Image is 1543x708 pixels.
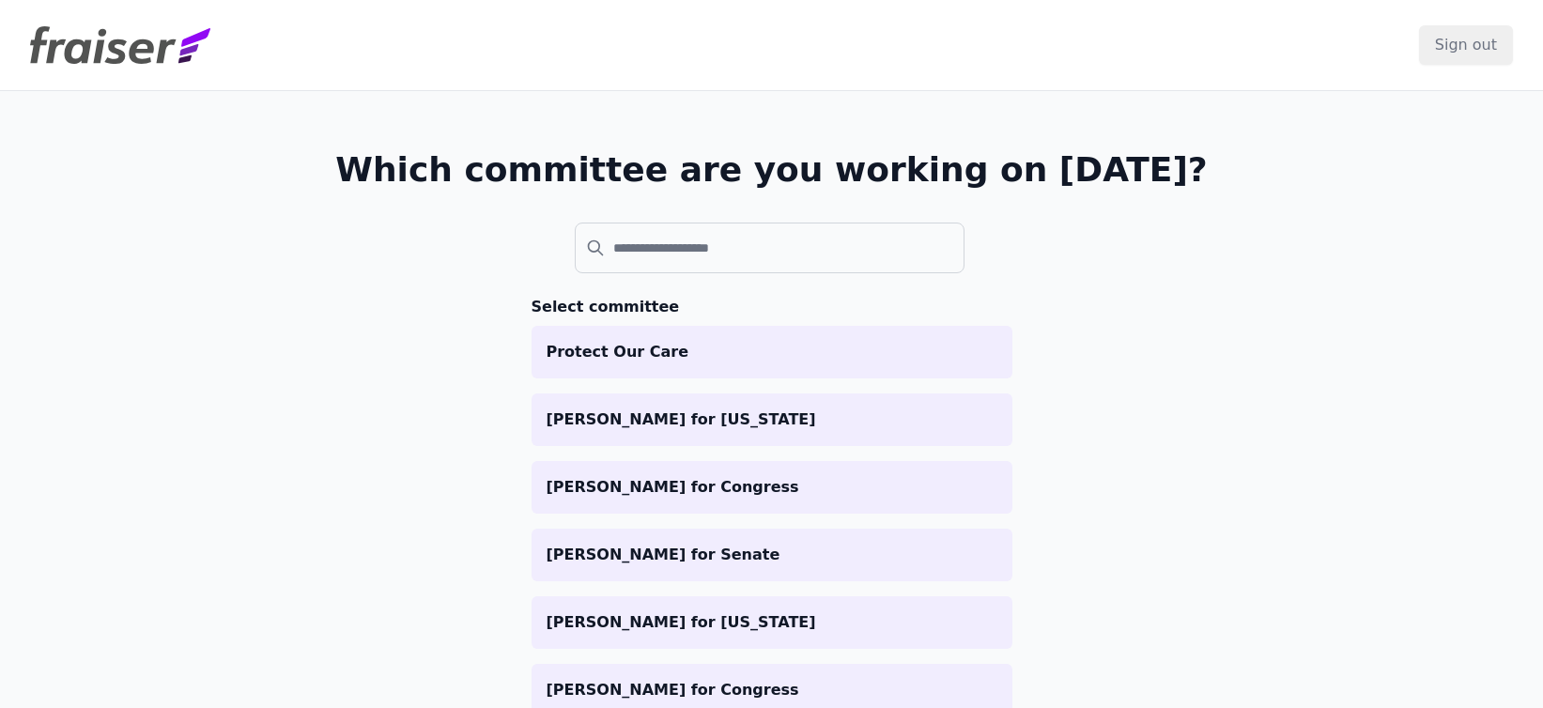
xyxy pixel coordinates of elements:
input: Sign out [1419,25,1513,65]
p: [PERSON_NAME] for Congress [547,679,997,701]
a: Protect Our Care [532,326,1012,378]
a: [PERSON_NAME] for [US_STATE] [532,393,1012,446]
img: Fraiser Logo [30,26,210,64]
h3: Select committee [532,296,1012,318]
p: [PERSON_NAME] for [US_STATE] [547,408,997,431]
h1: Which committee are you working on [DATE]? [335,151,1208,189]
p: [PERSON_NAME] for Senate [547,544,997,566]
a: [PERSON_NAME] for Senate [532,529,1012,581]
a: [PERSON_NAME] for [US_STATE] [532,596,1012,649]
a: [PERSON_NAME] for Congress [532,461,1012,514]
p: [PERSON_NAME] for [US_STATE] [547,611,997,634]
p: Protect Our Care [547,341,997,363]
p: [PERSON_NAME] for Congress [547,476,997,499]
